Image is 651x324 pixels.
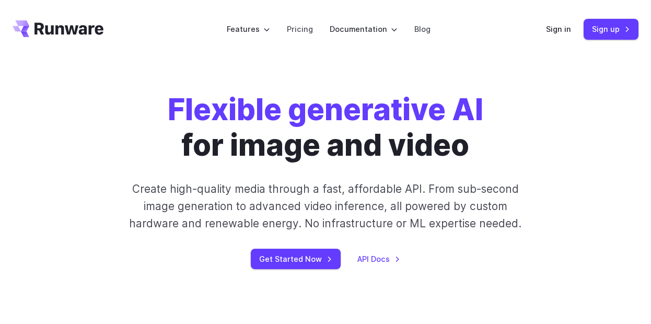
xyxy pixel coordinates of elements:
a: Sign up [584,19,638,39]
a: Get Started Now [251,249,341,269]
a: API Docs [357,253,400,265]
h1: for image and video [168,92,483,164]
label: Documentation [330,23,398,35]
label: Features [227,23,270,35]
strong: Flexible generative AI [168,91,483,128]
a: Go to / [13,20,103,37]
a: Sign in [546,23,571,35]
a: Pricing [287,23,313,35]
a: Blog [414,23,431,35]
p: Create high-quality media through a fast, affordable API. From sub-second image generation to adv... [125,180,526,233]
